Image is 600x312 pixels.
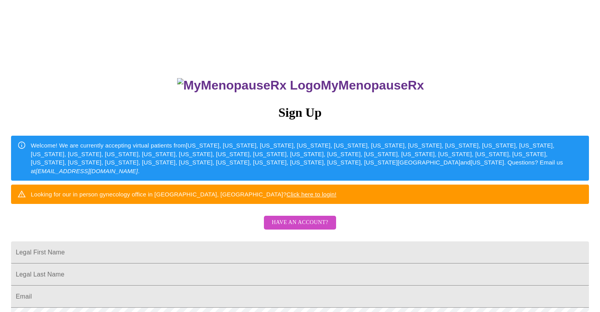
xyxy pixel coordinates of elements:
button: Have an account? [264,216,336,230]
h3: Sign Up [11,105,589,120]
img: MyMenopauseRx Logo [177,78,321,93]
em: [EMAIL_ADDRESS][DOMAIN_NAME] [36,168,138,174]
a: Have an account? [262,224,338,231]
div: Looking for our in person gynecology office in [GEOGRAPHIC_DATA], [GEOGRAPHIC_DATA]? [31,187,336,202]
a: Click here to login! [286,191,336,198]
h3: MyMenopauseRx [12,78,589,93]
span: Have an account? [272,218,328,228]
div: Welcome! We are currently accepting virtual patients from [US_STATE], [US_STATE], [US_STATE], [US... [31,138,583,178]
